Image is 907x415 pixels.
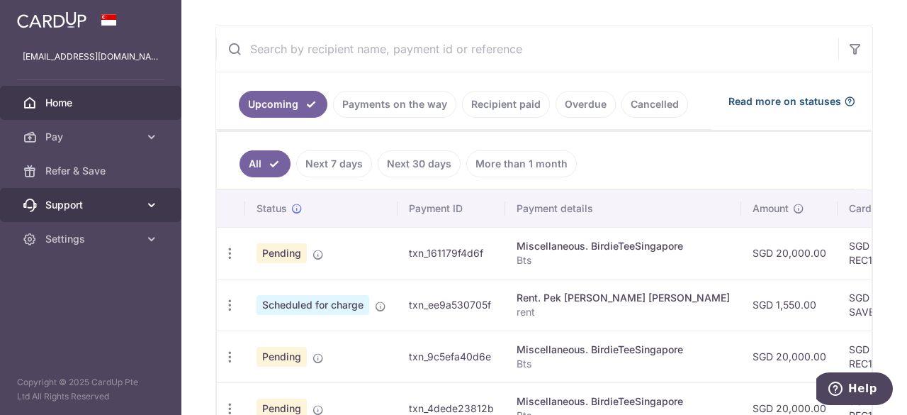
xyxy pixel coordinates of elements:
span: Amount [753,201,789,216]
div: Rent. Pek [PERSON_NAME] [PERSON_NAME] [517,291,730,305]
span: CardUp fee [849,201,903,216]
input: Search by recipient name, payment id or reference [216,26,838,72]
td: SGD 20,000.00 [741,331,838,382]
span: Support [45,198,139,212]
div: Miscellaneous. BirdieTeeSingapore [517,239,730,253]
td: txn_161179f4d6f [398,227,505,279]
td: SGD 1,550.00 [741,279,838,331]
span: Pending [257,347,307,367]
a: Payments on the way [333,91,456,118]
span: Home [45,96,139,110]
td: SGD 20,000.00 [741,227,838,279]
a: Cancelled [621,91,688,118]
a: All [240,150,291,177]
a: Next 30 days [378,150,461,177]
span: Status [257,201,287,216]
p: Bts [517,357,730,371]
p: Bts [517,253,730,267]
span: Pending [257,243,307,263]
span: Settings [45,232,139,246]
a: Upcoming [239,91,327,118]
a: Next 7 days [296,150,372,177]
a: Read more on statuses [728,94,855,109]
a: More than 1 month [466,150,577,177]
span: Pay [45,130,139,144]
iframe: Opens a widget where you can find more information [816,372,893,408]
td: txn_ee9a530705f [398,279,505,331]
a: Overdue [556,91,616,118]
td: txn_9c5efa40d6e [398,331,505,382]
th: Payment details [505,190,741,227]
div: Miscellaneous. BirdieTeeSingapore [517,343,730,357]
span: Read more on statuses [728,94,841,109]
p: rent [517,305,730,319]
p: [EMAIL_ADDRESS][DOMAIN_NAME] [23,50,159,64]
span: Scheduled for charge [257,295,369,315]
div: Miscellaneous. BirdieTeeSingapore [517,394,730,409]
a: Recipient paid [462,91,550,118]
img: CardUp [17,11,86,28]
th: Payment ID [398,190,505,227]
span: Refer & Save [45,164,139,178]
